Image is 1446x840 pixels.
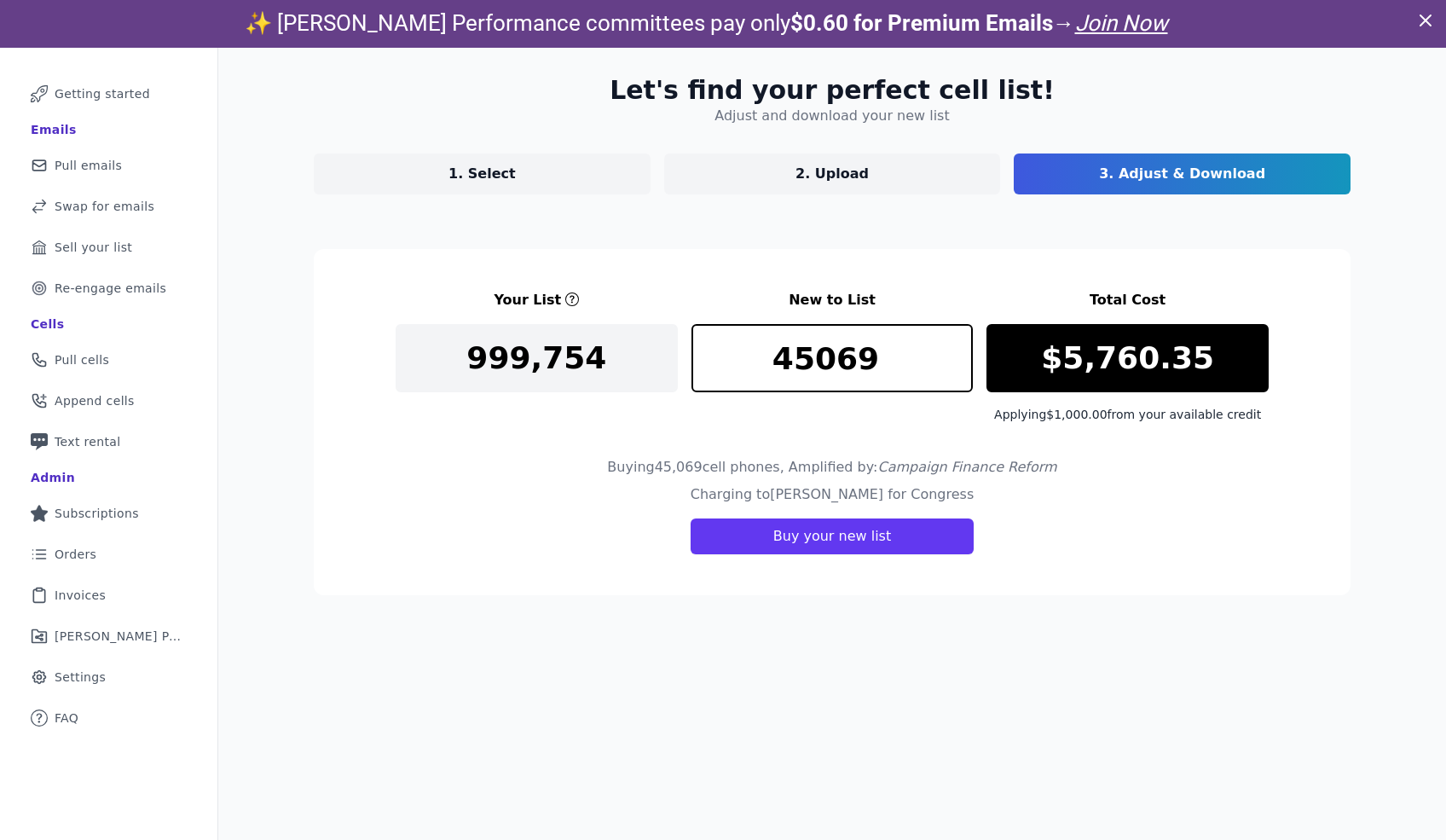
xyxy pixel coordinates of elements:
[55,280,166,297] span: Re-engage emails
[55,546,96,563] span: Orders
[14,617,204,655] a: [PERSON_NAME] Performance
[691,518,974,554] button: Buy your new list
[14,576,204,614] a: Invoices
[14,269,204,307] a: Re-engage emails
[14,699,204,737] a: FAQ
[55,239,132,256] span: Sell your list
[986,290,1269,310] h3: Total Cost
[55,85,150,102] span: Getting started
[14,382,204,420] a: Append cells
[31,469,75,486] div: Admin
[877,459,1056,475] span: Campaign Finance Reform
[55,157,122,174] span: Pull emails
[610,75,1055,106] h2: Let's find your perfect cell list!
[31,121,77,138] div: Emails
[14,188,204,225] a: Swap for emails
[14,341,204,379] a: Pull cells
[14,658,204,696] a: Settings
[55,392,135,409] span: Append cells
[55,710,78,727] span: FAQ
[55,505,139,522] span: Subscriptions
[780,459,1057,475] span: , Amplified by:
[1099,164,1265,184] p: 3. Adjust & Download
[55,587,106,604] span: Invoices
[55,433,121,450] span: Text rental
[14,495,204,532] a: Subscriptions
[691,290,974,310] h3: New to List
[466,341,606,375] p: 999,754
[1041,341,1214,375] p: $5,760.35
[448,164,516,184] p: 1. Select
[607,457,1056,478] h4: Buying 45,069 cell phones
[55,198,154,215] span: Swap for emails
[314,154,651,194] a: 1. Select
[31,316,64,333] div: Cells
[1014,154,1351,194] a: 3. Adjust & Download
[55,628,183,645] span: [PERSON_NAME] Performance
[714,106,949,126] h4: Adjust and download your new list
[795,164,869,184] p: 2. Upload
[55,669,106,686] span: Settings
[494,290,561,310] h3: Your List
[14,536,204,573] a: Orders
[14,147,204,184] a: Pull emails
[55,351,109,368] span: Pull cells
[14,423,204,461] a: Text rental
[691,484,975,505] h4: Charging to [PERSON_NAME] for Congress
[664,154,1001,194] a: 2. Upload
[14,75,204,113] a: Getting started
[986,406,1269,423] div: Applying $1,000.00 from your available credit
[14,229,204,266] a: Sell your list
